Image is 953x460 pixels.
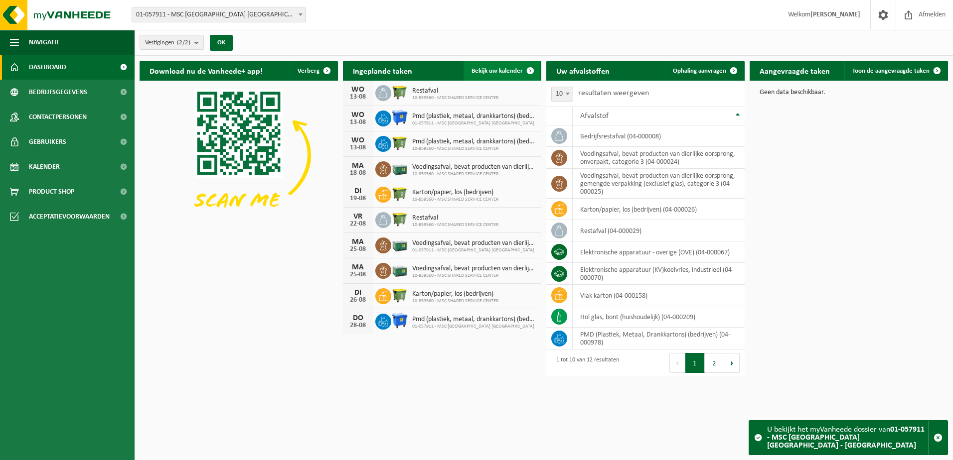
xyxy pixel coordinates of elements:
[177,39,190,46] count: (2/2)
[348,238,368,246] div: MA
[412,163,536,171] span: Voedingsafval, bevat producten van dierlijke oorsprong, gemengde verpakking (exc...
[412,95,498,101] span: 10-859560 - MSC SHARED SERVICE CENTER
[210,35,233,51] button: OK
[348,162,368,170] div: MA
[767,426,925,450] strong: 01-057911 - MSC [GEOGRAPHIC_DATA] [GEOGRAPHIC_DATA] - [GEOGRAPHIC_DATA]
[412,290,498,298] span: Karton/papier, los (bedrijven)
[348,263,368,271] div: MA
[724,353,740,373] button: Next
[391,109,408,126] img: WB-1100-HPE-BE-04
[391,185,408,202] img: WB-1100-HPE-GN-51
[348,170,368,177] div: 18-08
[551,352,619,374] div: 1 tot 10 van 12 resultaten
[343,61,422,80] h2: Ingeplande taken
[669,353,685,373] button: Previous
[412,247,536,253] span: 01-057911 - MSC [GEOGRAPHIC_DATA] [GEOGRAPHIC_DATA]
[348,322,368,329] div: 28-08
[290,61,337,81] button: Verberg
[412,273,536,279] span: 10-859560 - MSC SHARED SERVICE CENTER
[552,87,573,101] span: 10
[760,89,938,96] p: Geen data beschikbaar.
[412,197,498,203] span: 10-859560 - MSC SHARED SERVICE CENTER
[348,297,368,304] div: 26-08
[29,179,74,204] span: Product Shop
[348,144,368,151] div: 13-08
[578,89,649,97] label: resultaten weergeven
[412,214,498,222] span: Restafval
[852,68,930,74] span: Toon de aangevraagde taken
[580,112,609,120] span: Afvalstof
[391,84,408,101] img: WB-1100-HPE-GN-51
[573,328,745,349] td: PMD (Plastiek, Metaal, Drankkartons) (bedrijven) (04-000978)
[573,125,745,147] td: bedrijfsrestafval (04-000008)
[391,312,408,329] img: WB-1100-HPE-BE-04
[29,154,60,179] span: Kalender
[29,30,60,55] span: Navigatie
[140,35,204,50] button: Vestigingen(2/2)
[348,271,368,278] div: 25-08
[573,285,745,306] td: vlak karton (04-000158)
[348,289,368,297] div: DI
[412,171,536,177] span: 10-859560 - MSC SHARED SERVICE CENTER
[132,7,306,22] span: 01-057911 - MSC BELGIUM NV - ANTWERPEN
[412,87,498,95] span: Restafval
[573,220,745,241] td: restafval (04-000029)
[348,136,368,144] div: WO
[348,314,368,322] div: DO
[391,287,408,304] img: WB-1100-HPE-GN-51
[464,61,540,81] a: Bekijk uw kalender
[412,239,536,247] span: Voedingsafval, bevat producten van dierlijke oorsprong, onverpakt, categorie 3
[412,324,536,330] span: 01-057911 - MSC [GEOGRAPHIC_DATA] [GEOGRAPHIC_DATA]
[132,8,306,22] span: 01-057911 - MSC BELGIUM NV - ANTWERPEN
[673,68,726,74] span: Ophaling aanvragen
[573,199,745,220] td: karton/papier, los (bedrijven) (04-000026)
[412,120,536,126] span: 01-057911 - MSC [GEOGRAPHIC_DATA] [GEOGRAPHIC_DATA]
[29,129,66,154] span: Gebruikers
[391,160,408,177] img: PB-LB-0680-HPE-GN-01
[551,87,573,102] span: 10
[412,189,498,197] span: Karton/papier, los (bedrijven)
[145,35,190,50] span: Vestigingen
[412,222,498,228] span: 10-859560 - MSC SHARED SERVICE CENTER
[573,241,745,263] td: elektronische apparatuur - overige (OVE) (04-000067)
[391,211,408,228] img: WB-1100-HPE-GN-51
[348,94,368,101] div: 13-08
[412,146,536,152] span: 10-859560 - MSC SHARED SERVICE CENTER
[412,138,536,146] span: Pmd (plastiek, metaal, drankkartons) (bedrijven)
[29,204,110,229] span: Acceptatievoorwaarden
[29,105,87,129] span: Contactpersonen
[391,261,408,278] img: PB-LB-0680-HPE-GN-01
[573,169,745,199] td: voedingsafval, bevat producten van dierlijke oorsprong, gemengde verpakking (exclusief glas), cat...
[546,61,620,80] h2: Uw afvalstoffen
[685,353,705,373] button: 1
[412,113,536,120] span: Pmd (plastiek, metaal, drankkartons) (bedrijven)
[412,298,498,304] span: 10-859560 - MSC SHARED SERVICE CENTER
[472,68,523,74] span: Bekijk uw kalender
[348,195,368,202] div: 19-08
[412,316,536,324] span: Pmd (plastiek, metaal, drankkartons) (bedrijven)
[573,263,745,285] td: elektronische apparatuur (KV)koelvries, industrieel (04-000070)
[348,221,368,228] div: 22-08
[29,55,66,80] span: Dashboard
[573,147,745,169] td: voedingsafval, bevat producten van dierlijke oorsprong, onverpakt, categorie 3 (04-000024)
[348,86,368,94] div: WO
[348,213,368,221] div: VR
[391,134,408,151] img: WB-1100-HPE-GN-51
[767,421,928,455] div: U bekijkt het myVanheede dossier van
[705,353,724,373] button: 2
[140,81,338,230] img: Download de VHEPlus App
[348,187,368,195] div: DI
[298,68,319,74] span: Verberg
[750,61,840,80] h2: Aangevraagde taken
[29,80,87,105] span: Bedrijfsgegevens
[665,61,744,81] a: Ophaling aanvragen
[412,265,536,273] span: Voedingsafval, bevat producten van dierlijke oorsprong, gemengde verpakking (exc...
[348,246,368,253] div: 25-08
[391,236,408,253] img: PB-LB-0680-HPE-GN-01
[348,111,368,119] div: WO
[844,61,947,81] a: Toon de aangevraagde taken
[573,306,745,328] td: hol glas, bont (huishoudelijk) (04-000209)
[810,11,860,18] strong: [PERSON_NAME]
[348,119,368,126] div: 13-08
[140,61,273,80] h2: Download nu de Vanheede+ app!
